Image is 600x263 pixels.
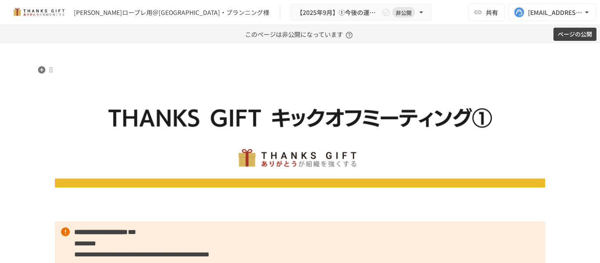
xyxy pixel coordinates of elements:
span: 非公開 [392,8,415,17]
div: [PERSON_NAME]ロープレ用＠[GEOGRAPHIC_DATA]・プランニング様 [74,8,269,17]
img: mMP1OxWUAhQbsRWCurg7vIHe5HqDpP7qZo7fRoNLXQh [11,5,67,19]
span: 共有 [486,7,498,17]
img: G0WxmcJ0THrQxNO0XY7PBNzv3AFOxoYAtgSyvpL7cek [55,65,545,187]
button: [EMAIL_ADDRESS][DOMAIN_NAME] [509,4,596,21]
span: 【2025年9月】①今後の運用についてのご案内/THANKS GIFTキックオフMTG [296,7,380,18]
button: 共有 [468,4,505,21]
button: ページの公開 [553,28,596,41]
button: 【2025年9月】①今後の運用についてのご案内/THANKS GIFTキックオフMTG非公開 [291,4,431,21]
p: このページは非公開になっています [245,25,355,43]
div: [EMAIL_ADDRESS][DOMAIN_NAME] [528,7,582,18]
